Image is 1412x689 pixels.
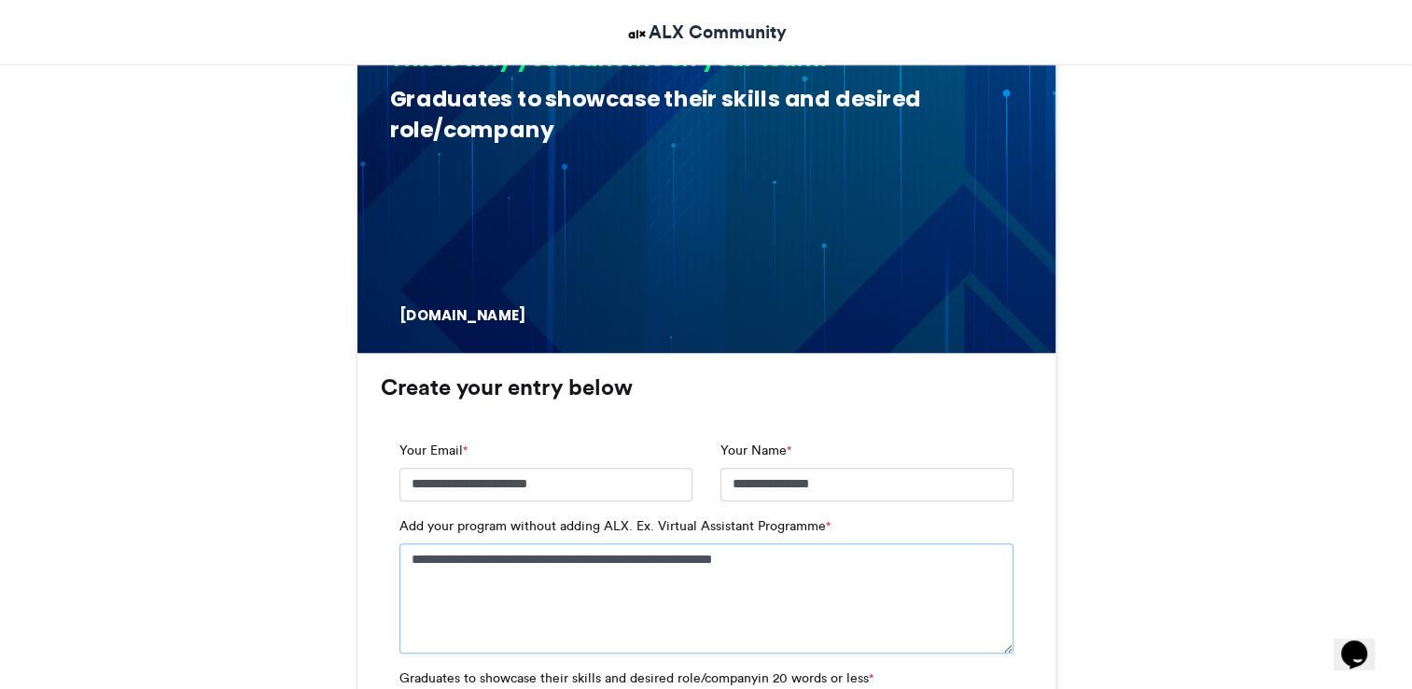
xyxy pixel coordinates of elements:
label: Graduates to showcase their skills and desired role/companyin 20 words or less [399,668,874,688]
label: Your Email [399,441,468,460]
iframe: chat widget [1334,614,1393,670]
h3: Create your entry below [381,376,1032,399]
div: [DOMAIN_NAME] [398,305,542,325]
label: Your Name [720,441,791,460]
div: This is why you want me on your team: [389,43,1013,74]
img: ALX Community [625,22,649,46]
a: ALX Community [625,19,787,46]
div: Graduates to showcase their skills and desired role/company [389,83,1013,144]
label: Add your program without adding ALX. Ex. Virtual Assistant Programme [399,516,831,536]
